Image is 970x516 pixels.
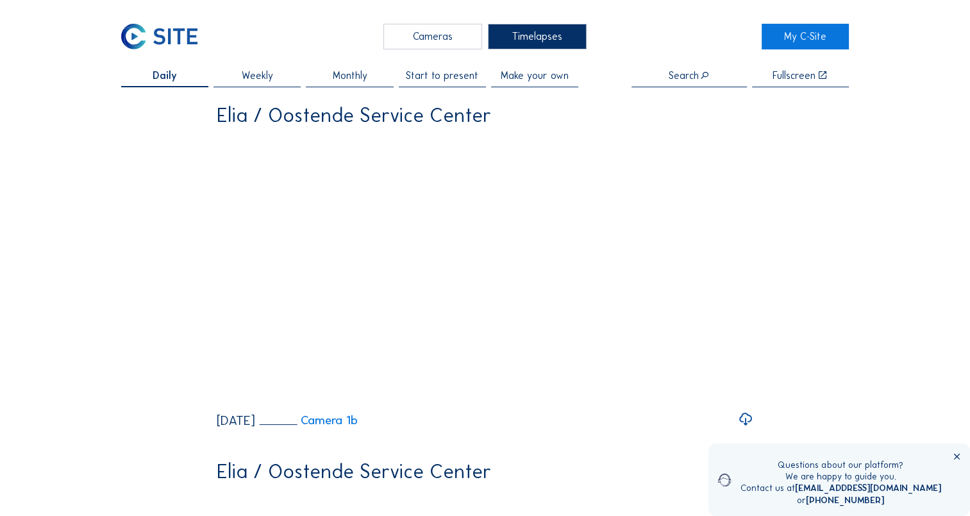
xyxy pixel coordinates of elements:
[121,24,208,49] a: C-SITE Logo
[740,460,941,471] div: Questions about our platform?
[121,24,197,49] img: C-SITE Logo
[740,471,941,483] div: We are happy to guide you.
[217,414,255,427] div: [DATE]
[333,71,367,81] span: Monthly
[795,483,941,494] a: [EMAIL_ADDRESS][DOMAIN_NAME]
[718,460,731,501] img: operator
[740,495,941,506] div: or
[383,24,482,49] div: Cameras
[153,71,177,81] span: Daily
[217,105,492,125] div: Elia / Oostende Service Center
[242,71,273,81] span: Weekly
[806,495,884,506] a: [PHONE_NUMBER]
[217,461,492,481] div: Elia / Oostende Service Center
[762,24,849,49] a: My C-Site
[740,483,941,494] div: Contact us at
[217,135,753,403] video: Your browser does not support the video tag.
[406,71,478,81] span: Start to present
[501,71,569,81] span: Make your own
[259,415,358,427] a: Camera 1b
[488,24,587,49] div: Timelapses
[773,71,815,81] div: Fullscreen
